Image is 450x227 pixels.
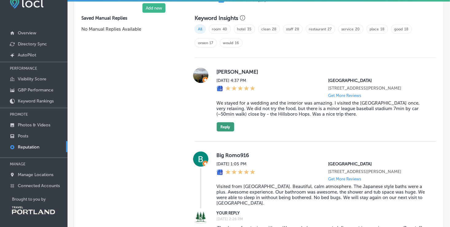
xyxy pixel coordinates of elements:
p: Cedartree Hotel [328,162,426,167]
a: onsen [198,41,208,45]
blockquote: Visited from [GEOGRAPHIC_DATA]. Beautiful, calm atmosphere. The Japanese style baths were a plus.... [217,184,426,206]
div: 5 Stars [225,86,255,92]
p: Directory Sync [18,41,47,47]
a: would [223,41,234,45]
button: Add new [142,3,165,13]
p: 4901 NE Five Oaks Dr [328,86,426,91]
a: 18 [381,27,385,31]
label: [PERSON_NAME] [217,69,426,75]
p: Posts [18,133,28,139]
a: 20 [355,27,360,31]
p: Cedartree Hotel [328,78,426,83]
a: room [212,27,221,31]
a: 17 [210,41,213,45]
label: [DATE] 2:26 PM [217,217,426,221]
p: Visibility Score [18,76,46,82]
h3: Keyword Insights [195,15,239,21]
p: No Manual Replies Available [81,26,175,33]
img: Image [193,210,208,225]
p: Reputation [18,144,39,150]
p: 4901 NE Five Oaks Dr [328,169,426,175]
blockquote: We stayed for a wedding and the interior was amazing. I visited the [GEOGRAPHIC_DATA] once, very ... [217,100,426,117]
a: clean [262,27,271,31]
img: Travel Portland [12,206,55,214]
button: Reply [217,122,234,132]
p: Keyword Rankings [18,98,54,104]
p: Get More Reviews [328,177,361,182]
p: Overview [18,30,36,36]
a: staff [286,27,293,31]
p: Manage Locations [18,172,53,177]
label: Big Romo916 [217,152,426,159]
a: 28 [272,27,277,31]
p: AutoPilot [18,52,36,58]
a: good [394,27,403,31]
p: Get More Reviews [328,93,361,98]
a: 40 [223,27,227,31]
label: YOUR REPLY [217,211,426,216]
a: restaurant [309,27,326,31]
a: hotel [237,27,246,31]
a: 35 [247,27,252,31]
p: Connected Accounts [18,183,60,188]
label: [DATE] 4:37 PM [217,78,255,83]
a: 16 [235,41,239,45]
label: [DATE] 1:05 PM [217,162,255,167]
label: Saved Manual Replies [81,15,175,21]
div: 5 Stars [225,169,255,176]
a: service [342,27,354,31]
p: GBP Performance [18,87,53,93]
a: 28 [295,27,299,31]
a: place [370,27,379,31]
a: 18 [405,27,409,31]
p: Photos & Videos [18,122,50,128]
span: All [195,25,206,34]
a: 27 [328,27,332,31]
p: Brought to you by [12,197,68,202]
